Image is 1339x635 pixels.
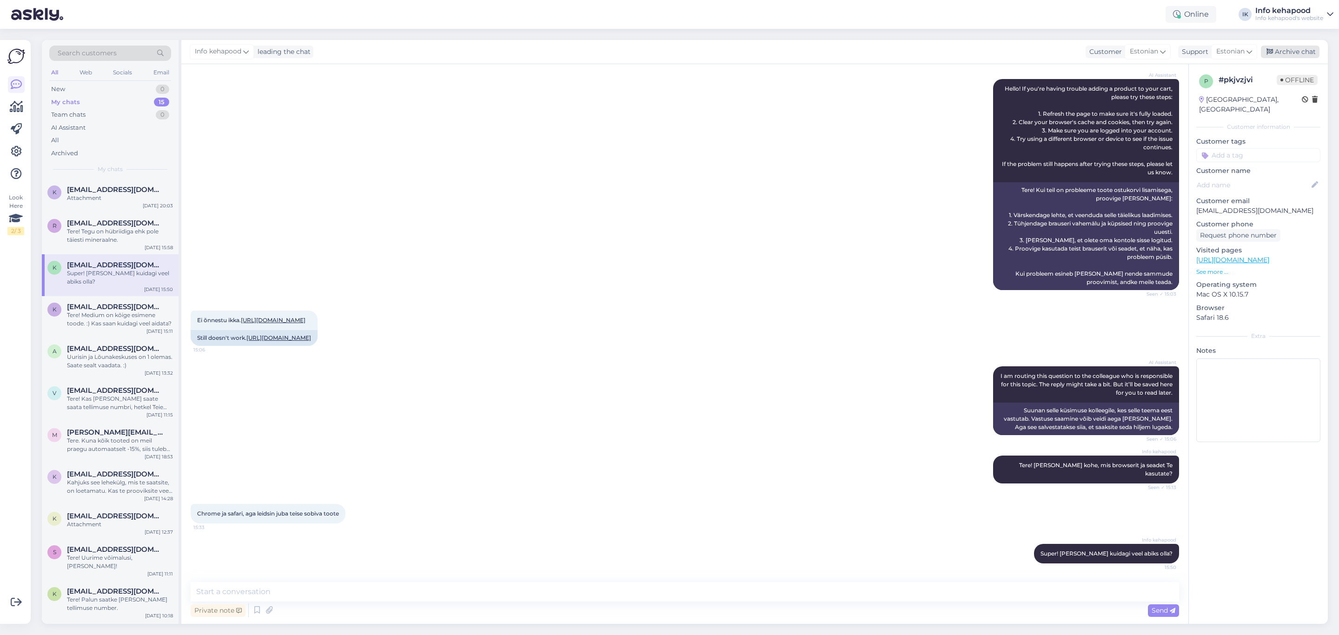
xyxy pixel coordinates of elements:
[51,149,78,158] div: Archived
[67,595,173,612] div: Tere! Palun saatke [PERSON_NAME] tellimuse number.
[49,66,60,79] div: All
[51,98,80,107] div: My chats
[195,46,241,57] span: Info kehapood
[143,202,173,209] div: [DATE] 20:03
[197,317,305,324] span: Ei õnnestu ikka.
[67,344,164,353] span: andraroosipold@gmail.com
[1166,6,1216,23] div: Online
[1196,303,1320,313] p: Browser
[1130,46,1158,57] span: Estonian
[98,165,123,173] span: My chats
[53,348,57,355] span: a
[1196,137,1320,146] p: Customer tags
[1255,7,1323,14] div: Info kehapood
[67,428,164,437] span: marjamaa.michel@gmail.com
[67,261,164,269] span: katresalu23@gmail.com
[1196,280,1320,290] p: Operating system
[254,47,311,57] div: leading the chat
[67,554,173,570] div: Tere! Uurime võimalusi, [PERSON_NAME]!
[145,529,173,536] div: [DATE] 12:37
[53,590,57,597] span: k
[1261,46,1319,58] div: Archive chat
[1141,448,1176,455] span: Info kehapood
[993,403,1179,435] div: Suunan selle küsimuse kolleegile, kes selle teema eest vastutab. Vastuse saamine võib veidi aega ...
[67,311,173,328] div: Tere! Medium on kõige esimene toode. :) Kas saan kuidagi veel aidata?
[67,545,164,554] span: sirlipolts@gmail.com
[1277,75,1318,85] span: Offline
[7,193,24,235] div: Look Here
[152,66,171,79] div: Email
[1239,8,1252,21] div: IK
[67,219,164,227] span: roseallard598@yahoo.com
[193,524,228,531] span: 15:33
[1196,196,1320,206] p: Customer email
[67,395,173,411] div: Tere! Kas [PERSON_NAME] saate saata tellimuse numbri, hetkel Teie nimega ma tellimust ei leidnud.
[1141,564,1176,571] span: 15:50
[51,85,65,94] div: New
[1196,219,1320,229] p: Customer phone
[67,353,173,370] div: Uurisin ja Lõunakeskuses on 1 olemas. Saate sealt vaadata. :)
[1197,180,1310,190] input: Add name
[51,110,86,119] div: Team chats
[156,110,169,119] div: 0
[111,66,134,79] div: Socials
[145,612,173,619] div: [DATE] 10:18
[1204,78,1208,85] span: p
[1141,484,1176,491] span: Seen ✓ 15:13
[53,473,57,480] span: k
[1141,359,1176,366] span: AI Assistant
[1141,436,1176,443] span: Seen ✓ 15:06
[1196,123,1320,131] div: Customer information
[1086,47,1122,57] div: Customer
[1216,46,1245,57] span: Estonian
[191,330,318,346] div: Still doesn't work.
[1141,291,1176,298] span: Seen ✓ 15:03
[67,512,164,520] span: klenja.tiitsar@gmail.com
[67,185,164,194] span: kristel.kiholane@mail.ee
[78,66,94,79] div: Web
[154,98,169,107] div: 15
[51,123,86,132] div: AI Assistant
[1196,229,1280,242] div: Request phone number
[58,48,117,58] span: Search customers
[1196,346,1320,356] p: Notes
[145,244,173,251] div: [DATE] 15:58
[53,264,57,271] span: k
[67,269,173,286] div: Super! [PERSON_NAME] kuidagi veel abiks olla?
[1196,206,1320,216] p: [EMAIL_ADDRESS][DOMAIN_NAME]
[1219,74,1277,86] div: # pkjvzjvi
[7,47,25,65] img: Askly Logo
[144,495,173,502] div: [DATE] 14:28
[144,286,173,293] div: [DATE] 15:50
[1196,166,1320,176] p: Customer name
[191,604,245,617] div: Private note
[1199,95,1302,114] div: [GEOGRAPHIC_DATA], [GEOGRAPHIC_DATA]
[67,470,164,478] span: klenja.tiitsar@gmail.com
[1041,550,1173,557] span: Super! [PERSON_NAME] kuidagi veel abiks olla?
[1196,256,1269,264] a: [URL][DOMAIN_NAME]
[1019,462,1174,477] span: Tere! [PERSON_NAME] kohe, mis browserit ja seadet Te kasutate?
[67,386,164,395] span: valterelve@gmail.com
[67,303,164,311] span: kerligrauberg@gmail.com
[1196,313,1320,323] p: Safari 18.6
[197,510,339,517] span: Chrome ja safari, aga leidsin juba teise sobiva toote
[1196,332,1320,340] div: Extra
[156,85,169,94] div: 0
[1001,372,1174,396] span: I am routing this question to the colleague who is responsible for this topic. The reply might ta...
[67,227,173,244] div: Tere! Tegu on hübriidiga ehk pole täiesti mineraalne.
[1152,606,1175,615] span: Send
[53,189,57,196] span: k
[53,222,57,229] span: r
[67,520,173,529] div: Attachment
[193,346,228,353] span: 15:06
[241,317,305,324] a: [URL][DOMAIN_NAME]
[1196,268,1320,276] p: See more ...
[1196,245,1320,255] p: Visited pages
[53,515,57,522] span: k
[1255,7,1333,22] a: Info kehapoodInfo kehapood's website
[52,431,57,438] span: m
[67,437,173,453] div: Tere. Kuna kõik tooted on meil praegu automaatselt -15%, siis tulebki koodi kasutades topelt [DEM...
[147,570,173,577] div: [DATE] 11:11
[145,453,173,460] div: [DATE] 18:53
[1196,290,1320,299] p: Mac OS X 10.15.7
